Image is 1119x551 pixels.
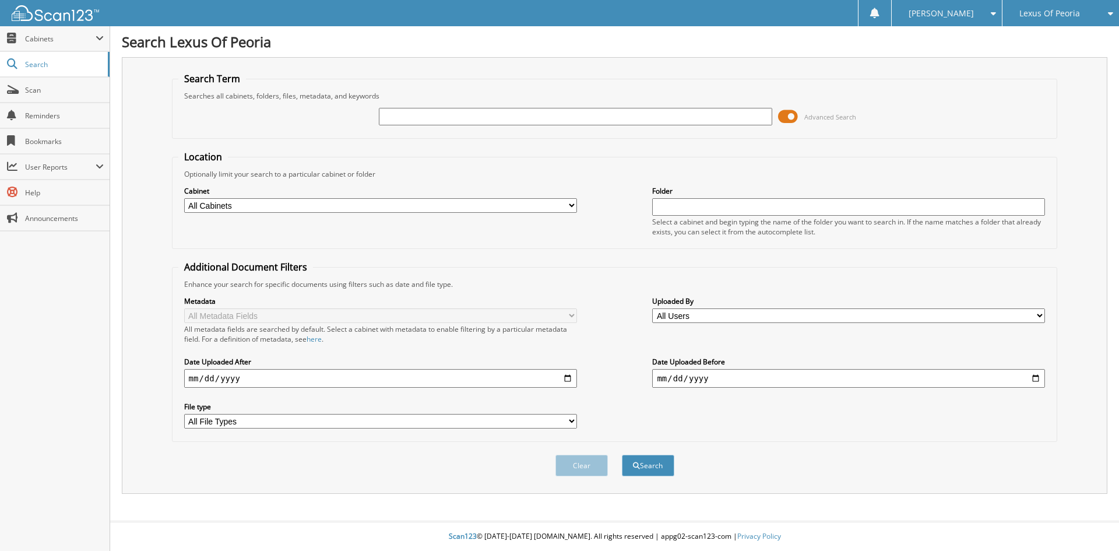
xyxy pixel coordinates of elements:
a: Privacy Policy [737,531,781,541]
span: User Reports [25,162,96,172]
span: Search [25,59,102,69]
h1: Search Lexus Of Peoria [122,32,1107,51]
input: end [652,369,1045,388]
span: Cabinets [25,34,96,44]
span: Help [25,188,104,198]
span: Scan [25,85,104,95]
div: © [DATE]-[DATE] [DOMAIN_NAME]. All rights reserved | appg02-scan123-com | [110,522,1119,551]
div: Enhance your search for specific documents using filters such as date and file type. [178,279,1051,289]
a: here [307,334,322,344]
div: Optionally limit your search to a particular cabinet or folder [178,169,1051,179]
iframe: Chat Widget [1061,495,1119,551]
label: Folder [652,186,1045,196]
label: Cabinet [184,186,577,196]
button: Clear [555,455,608,476]
span: Lexus Of Peoria [1019,10,1080,17]
span: Advanced Search [804,113,856,121]
div: Select a cabinet and begin typing the name of the folder you want to search in. If the name match... [652,217,1045,237]
legend: Search Term [178,72,246,85]
div: Searches all cabinets, folders, files, metadata, and keywords [178,91,1051,101]
legend: Additional Document Filters [178,261,313,273]
span: [PERSON_NAME] [909,10,974,17]
label: Uploaded By [652,296,1045,306]
span: Bookmarks [25,136,104,146]
button: Search [622,455,674,476]
legend: Location [178,150,228,163]
label: Date Uploaded Before [652,357,1045,367]
label: File type [184,402,577,412]
img: scan123-logo-white.svg [12,5,99,21]
span: Announcements [25,213,104,223]
label: Metadata [184,296,577,306]
span: Scan123 [449,531,477,541]
label: Date Uploaded After [184,357,577,367]
div: All metadata fields are searched by default. Select a cabinet with metadata to enable filtering b... [184,324,577,344]
input: start [184,369,577,388]
span: Reminders [25,111,104,121]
